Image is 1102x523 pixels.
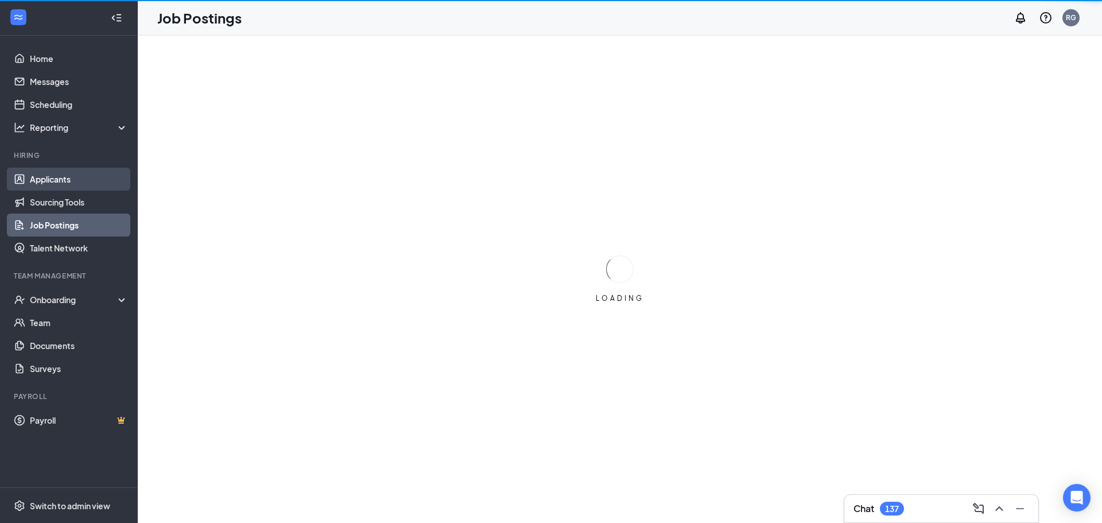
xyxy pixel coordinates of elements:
div: Open Intercom Messenger [1063,484,1091,512]
div: 137 [885,504,899,514]
a: PayrollCrown [30,409,128,432]
a: Applicants [30,168,128,191]
div: Onboarding [30,294,118,305]
a: Surveys [30,357,128,380]
a: Documents [30,334,128,357]
svg: WorkstreamLogo [13,11,24,23]
div: LOADING [591,293,649,303]
div: Reporting [30,122,129,133]
h3: Chat [853,502,874,515]
div: Team Management [14,271,126,281]
a: Team [30,311,128,334]
svg: Notifications [1014,11,1027,25]
svg: UserCheck [14,294,25,305]
a: Sourcing Tools [30,191,128,214]
h1: Job Postings [157,8,242,28]
div: Payroll [14,392,126,401]
a: Job Postings [30,214,128,237]
svg: Collapse [111,12,122,24]
svg: ChevronUp [992,502,1006,516]
a: Scheduling [30,93,128,116]
a: Talent Network [30,237,128,259]
svg: QuestionInfo [1039,11,1053,25]
svg: Settings [14,500,25,512]
a: Home [30,47,128,70]
button: ChevronUp [990,499,1008,518]
svg: ComposeMessage [972,502,985,516]
button: Minimize [1011,499,1029,518]
svg: Analysis [14,122,25,133]
svg: Minimize [1013,502,1027,516]
div: Hiring [14,150,126,160]
div: Switch to admin view [30,500,110,512]
a: Messages [30,70,128,93]
div: RG [1066,13,1076,22]
button: ComposeMessage [969,499,988,518]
